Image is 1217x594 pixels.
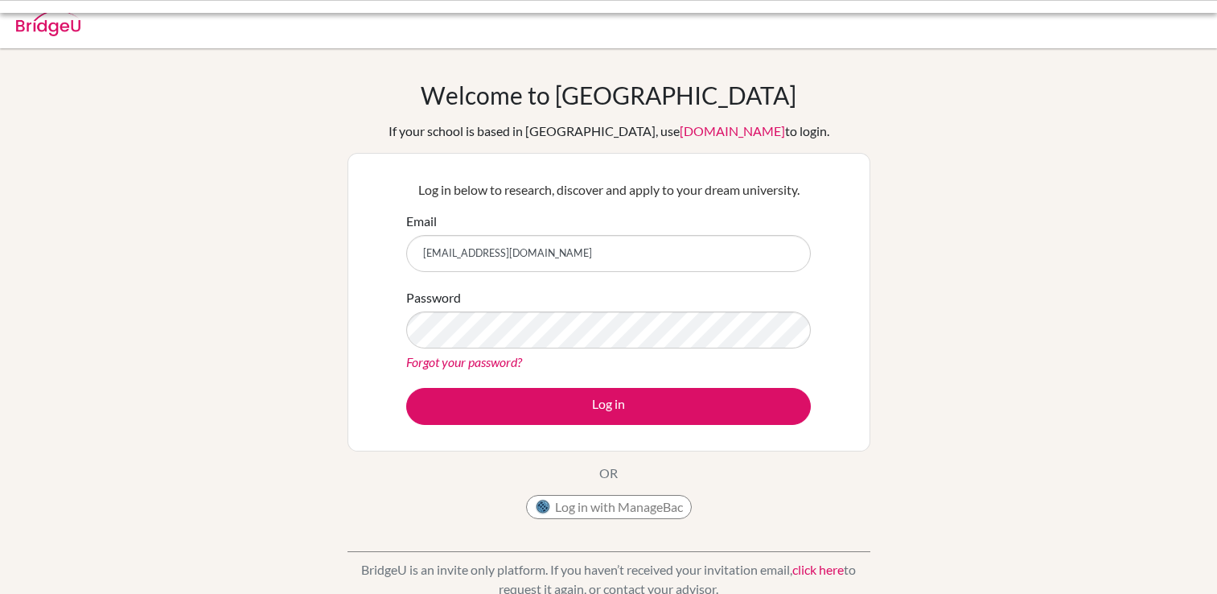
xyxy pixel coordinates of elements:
[389,122,829,141] div: If your school is based in [GEOGRAPHIC_DATA], use to login.
[526,495,692,519] button: Log in with ManageBac
[406,212,437,231] label: Email
[599,464,618,483] p: OR
[406,388,811,425] button: Log in
[16,10,80,36] img: Bridge-U
[680,123,785,138] a: [DOMAIN_NAME]
[406,180,811,200] p: Log in below to research, discover and apply to your dream university.
[792,562,844,577] a: click here
[406,288,461,307] label: Password
[421,80,796,109] h1: Welcome to [GEOGRAPHIC_DATA]
[406,354,522,369] a: Forgot your password?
